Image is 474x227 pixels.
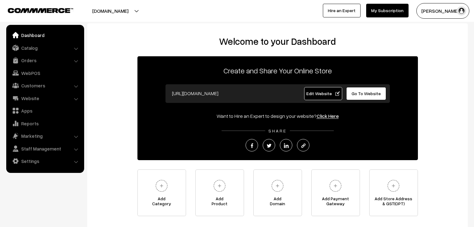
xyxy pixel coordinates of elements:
a: My Subscription [366,4,409,17]
a: Settings [8,155,82,167]
span: Go To Website [352,91,381,96]
a: AddCategory [137,169,186,216]
img: COMMMERCE [8,8,73,13]
span: SHARE [265,128,290,133]
a: Website [8,93,82,104]
p: Create and Share Your Online Store [137,65,418,76]
a: WebPOS [8,67,82,79]
a: Marketing [8,130,82,141]
h2: Welcome to your Dashboard [93,36,462,47]
img: plus.svg [385,177,402,194]
a: Apps [8,105,82,116]
a: Orders [8,55,82,66]
span: Add Domain [254,196,302,209]
img: plus.svg [269,177,286,194]
a: AddDomain [253,169,302,216]
span: Add Product [196,196,244,209]
span: Add Store Address & GST(OPT) [370,196,418,209]
a: COMMMERCE [8,6,62,14]
div: Want to Hire an Expert to design your website? [137,112,418,120]
a: Hire an Expert [323,4,361,17]
button: [PERSON_NAME]… [416,3,469,19]
img: user [457,6,466,16]
a: Go To Website [346,87,386,100]
a: Staff Management [8,143,82,154]
a: Catalog [8,42,82,53]
img: plus.svg [327,177,344,194]
span: Add Category [138,196,186,209]
img: plus.svg [153,177,170,194]
button: [DOMAIN_NAME] [70,3,150,19]
img: plus.svg [211,177,228,194]
a: Add PaymentGateway [311,169,360,216]
a: Reports [8,118,82,129]
a: Dashboard [8,30,82,41]
span: Edit Website [306,91,340,96]
a: Click Here [317,113,339,119]
a: Add Store Address& GST(OPT) [369,169,418,216]
a: Customers [8,80,82,91]
a: Edit Website [304,87,342,100]
a: AddProduct [195,169,244,216]
span: Add Payment Gateway [312,196,360,209]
